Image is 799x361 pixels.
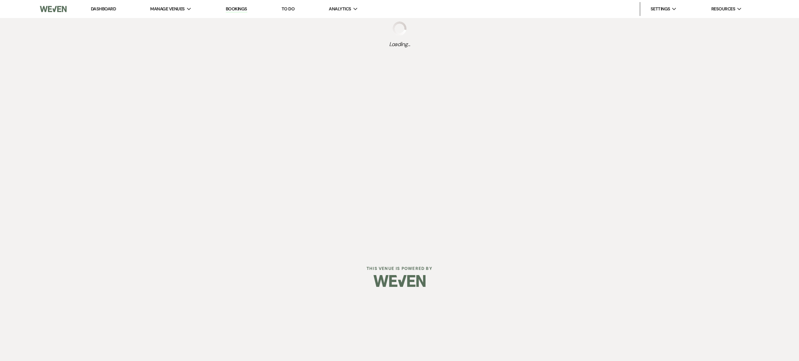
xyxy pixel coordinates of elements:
span: Loading... [389,40,410,49]
img: Weven Logo [40,2,67,16]
img: loading spinner [393,21,406,35]
span: Manage Venues [150,6,184,12]
span: Resources [711,6,735,12]
a: To Do [282,6,294,12]
span: Analytics [329,6,351,12]
a: Bookings [226,6,247,12]
img: Weven Logo [373,269,426,293]
span: Settings [651,6,670,12]
a: Dashboard [91,6,116,12]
